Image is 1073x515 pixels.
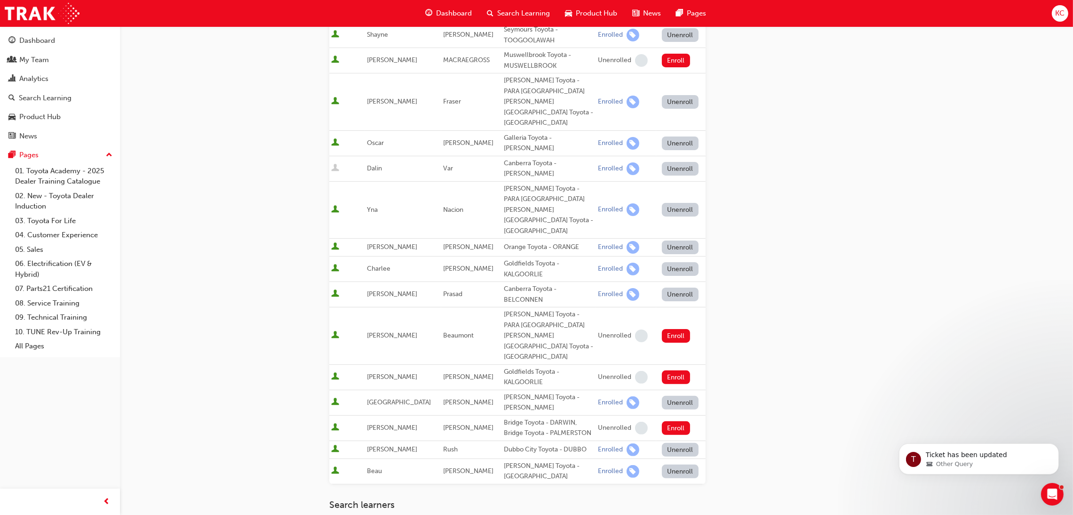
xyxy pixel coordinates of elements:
[443,424,493,432] span: [PERSON_NAME]
[4,128,116,145] a: News
[662,329,690,343] button: Enroll
[11,189,116,214] a: 02. New - Toyota Dealer Induction
[443,97,461,105] span: Fraser
[367,97,417,105] span: [PERSON_NAME]
[4,89,116,107] a: Search Learning
[11,325,116,339] a: 10. TUNE Rev-Up Training
[635,54,648,67] span: learningRecordVerb_NONE-icon
[367,265,390,273] span: Charlee
[5,3,79,24] img: Trak
[635,371,648,384] span: learningRecordVerb_NONE-icon
[8,56,16,64] span: people-icon
[331,467,339,476] span: User is active
[662,54,690,67] button: Enroll
[11,214,116,228] a: 03. Toyota For Life
[627,465,639,478] span: learningRecordVerb_ENROLL-icon
[106,149,112,161] span: up-icon
[443,445,458,453] span: Rush
[598,398,623,407] div: Enrolled
[627,288,639,301] span: learningRecordVerb_ENROLL-icon
[331,398,339,407] span: User is active
[576,8,617,19] span: Product Hub
[635,422,648,435] span: learningRecordVerb_NONE-icon
[367,424,417,432] span: [PERSON_NAME]
[443,290,462,298] span: Prasad
[443,139,493,147] span: [PERSON_NAME]
[598,290,623,299] div: Enrolled
[443,373,493,381] span: [PERSON_NAME]
[11,296,116,311] a: 08. Service Training
[598,31,623,40] div: Enrolled
[11,228,116,242] a: 04. Customer Experience
[331,205,339,215] span: User is active
[598,205,623,214] div: Enrolled
[367,31,388,39] span: Shayne
[598,445,623,454] div: Enrolled
[103,496,111,508] span: prev-icon
[367,56,417,64] span: [PERSON_NAME]
[331,372,339,382] span: User is active
[4,70,116,88] a: Analytics
[4,108,116,126] a: Product Hub
[598,265,623,274] div: Enrolled
[331,242,339,252] span: User is active
[557,4,625,23] a: car-iconProduct Hub
[479,4,557,23] a: search-iconSearch Learning
[662,443,699,457] button: Unenroll
[367,139,384,147] span: Oscar
[331,164,339,173] span: User is inactive
[504,461,594,482] div: [PERSON_NAME] Toyota - [GEOGRAPHIC_DATA]
[598,331,631,340] div: Unenrolled
[331,290,339,299] span: User is active
[11,282,116,296] a: 07. Parts21 Certification
[11,242,116,257] a: 05. Sales
[19,93,72,104] div: Search Learning
[598,56,631,65] div: Unenrolled
[367,373,417,381] span: [PERSON_NAME]
[504,158,594,179] div: Canberra Toyota - [PERSON_NAME]
[635,330,648,342] span: learningRecordVerb_NONE-icon
[4,30,116,146] button: DashboardMy TeamAnalyticsSearch LearningProduct HubNews
[4,32,116,49] a: Dashboard
[367,331,417,339] span: [PERSON_NAME]
[443,31,493,39] span: [PERSON_NAME]
[11,164,116,189] a: 01. Toyota Academy - 2025 Dealer Training Catalogue
[504,367,594,388] div: Goldfields Toyota - KALGOORLIE
[627,241,639,254] span: learningRecordVerb_ENROLL-icon
[662,370,690,384] button: Enroll
[598,424,631,433] div: Unenrolled
[627,29,639,41] span: learningRecordVerb_ENROLL-icon
[687,8,706,19] span: Pages
[627,263,639,275] span: learningRecordVerb_ENROLL-icon
[598,373,631,382] div: Unenrolled
[504,284,594,305] div: Canberra Toyota - BELCONNEN
[627,137,639,150] span: learningRecordVerb_ENROLL-icon
[1055,8,1065,19] span: KC
[367,445,417,453] span: [PERSON_NAME]
[504,24,594,46] div: Seymours Toyota - TOOGOOLAWAH
[487,8,493,19] span: search-icon
[504,392,594,413] div: [PERSON_NAME] Toyota - [PERSON_NAME]
[662,421,690,435] button: Enroll
[504,418,594,439] div: Bridge Toyota - DARWIN, Bridge Toyota - PALMERSTON
[662,162,699,176] button: Unenroll
[8,151,16,160] span: pages-icon
[367,243,417,251] span: [PERSON_NAME]
[367,398,431,406] span: [GEOGRAPHIC_DATA]
[676,8,683,19] span: pages-icon
[625,4,668,23] a: news-iconNews
[19,73,48,84] div: Analytics
[598,243,623,252] div: Enrolled
[443,398,493,406] span: [PERSON_NAME]
[11,257,116,282] a: 06. Electrification (EV & Hybrid)
[331,30,339,40] span: User is active
[331,56,339,65] span: User is active
[4,146,116,164] button: Pages
[331,423,339,433] span: User is active
[11,339,116,354] a: All Pages
[11,310,116,325] a: 09. Technical Training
